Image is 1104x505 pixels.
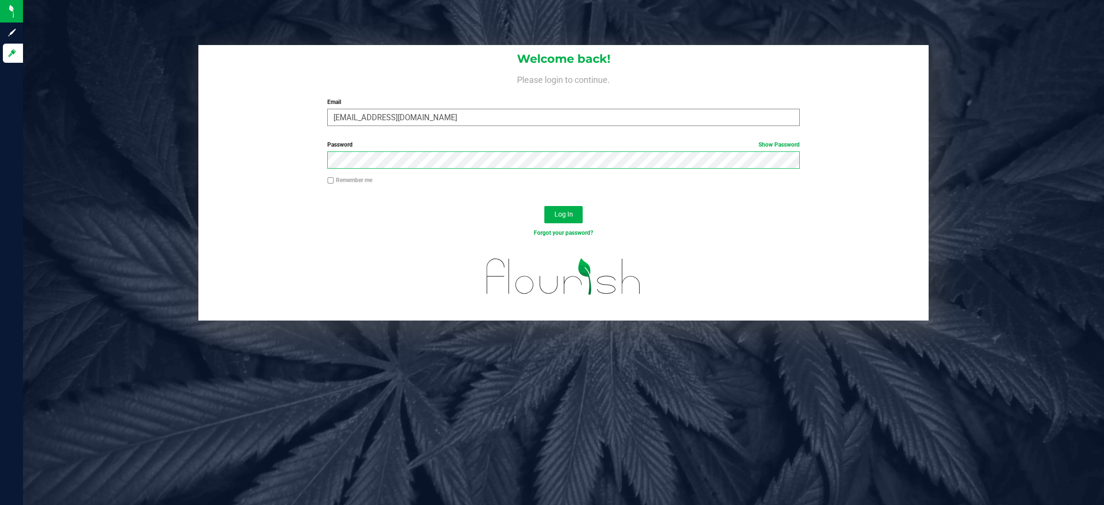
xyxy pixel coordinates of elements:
inline-svg: Log in [7,48,17,58]
label: Remember me [327,176,372,184]
label: Email [327,98,800,106]
inline-svg: Sign up [7,28,17,37]
input: Remember me [327,177,334,184]
span: Log In [554,210,573,218]
img: flourish_logo.svg [472,247,655,306]
a: Forgot your password? [534,230,593,236]
h4: Please login to continue. [198,73,929,84]
span: Password [327,141,353,148]
h1: Welcome back! [198,53,929,65]
a: Show Password [759,141,800,148]
button: Log In [544,206,583,223]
